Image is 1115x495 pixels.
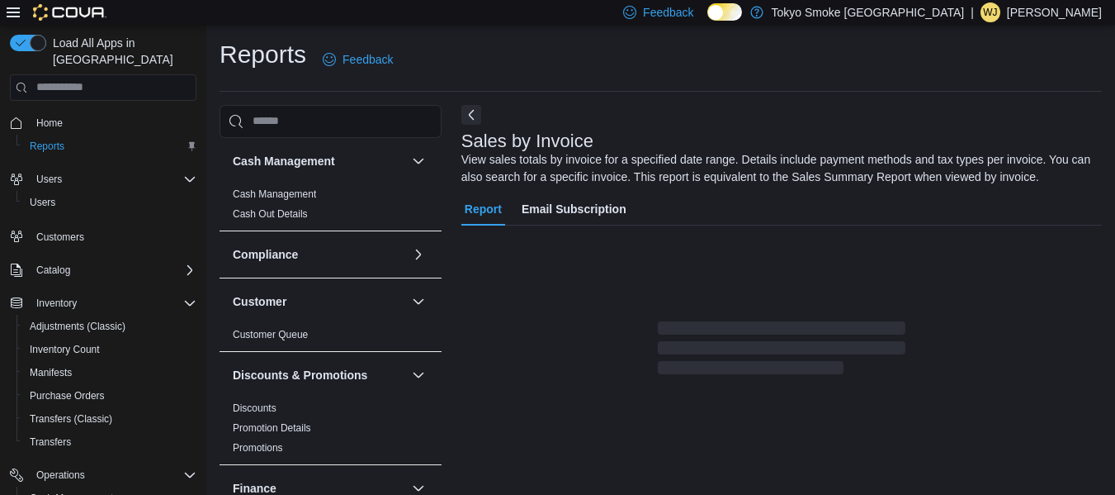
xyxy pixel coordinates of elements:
[220,398,442,464] div: Discounts & Promotions
[23,386,196,406] span: Purchase Orders
[23,409,119,429] a: Transfers (Classic)
[17,315,203,338] button: Adjustments (Classic)
[23,409,196,429] span: Transfers (Classic)
[316,43,399,76] a: Feedback
[30,293,83,313] button: Inventory
[233,402,276,414] a: Discounts
[23,193,196,212] span: Users
[233,367,405,383] button: Discounts & Promotions
[233,246,405,263] button: Compliance
[30,293,196,313] span: Inventory
[220,184,442,231] div: Cash Management
[36,264,70,277] span: Catalog
[30,436,71,449] span: Transfers
[233,153,405,169] button: Cash Management
[23,363,196,383] span: Manifests
[465,193,502,226] span: Report
[343,51,393,68] span: Feedback
[409,245,428,264] button: Compliance
[233,367,367,383] h3: Discounts & Promotions
[220,38,306,71] h1: Reports
[23,363,78,383] a: Manifests
[36,173,62,186] span: Users
[30,140,64,153] span: Reports
[17,431,203,454] button: Transfers
[17,407,203,431] button: Transfers (Classic)
[30,343,100,356] span: Inventory Count
[233,329,308,340] a: Customer Queue
[23,193,62,212] a: Users
[3,292,203,315] button: Inventory
[30,389,105,402] span: Purchase Orders
[30,260,77,280] button: Catalog
[30,260,196,280] span: Catalog
[522,193,626,226] span: Email Subscription
[983,2,997,22] span: WJ
[233,246,298,263] h3: Compliance
[233,422,311,434] a: Promotion Details
[643,4,693,21] span: Feedback
[23,317,132,336] a: Adjustments (Classic)
[23,136,196,156] span: Reports
[17,338,203,361] button: Inventory Count
[36,231,84,244] span: Customers
[233,293,405,310] button: Customer
[17,384,203,407] button: Purchase Orders
[30,366,72,379] span: Manifests
[971,2,974,22] p: |
[233,188,316,201] span: Cash Management
[36,117,63,130] span: Home
[30,227,91,247] a: Customers
[23,340,106,359] a: Inventory Count
[233,207,308,221] span: Cash Out Details
[3,111,203,135] button: Home
[3,464,203,487] button: Operations
[461,105,481,125] button: Next
[233,188,316,200] a: Cash Management
[233,442,283,454] a: Promotions
[461,131,593,151] h3: Sales by Invoice
[30,465,196,485] span: Operations
[3,259,203,282] button: Catalog
[233,208,308,220] a: Cash Out Details
[233,293,286,310] h3: Customer
[233,402,276,415] span: Discounts
[461,151,1094,186] div: View sales totals by invoice for a specified date range. Details include payment methods and tax ...
[17,135,203,158] button: Reports
[30,169,69,189] button: Users
[220,325,442,351] div: Customer
[980,2,1000,22] div: William Jenkins
[30,196,55,209] span: Users
[409,151,428,171] button: Cash Management
[233,421,311,435] span: Promotion Details
[17,191,203,214] button: Users
[409,292,428,312] button: Customer
[1007,2,1102,22] p: [PERSON_NAME]
[30,465,92,485] button: Operations
[23,136,71,156] a: Reports
[772,2,965,22] p: Tokyo Smoke [GEOGRAPHIC_DATA]
[33,4,106,21] img: Cova
[3,168,203,191] button: Users
[409,365,428,385] button: Discounts & Promotions
[233,328,308,341] span: Customer Queue
[23,432,196,452] span: Transfers
[233,153,335,169] h3: Cash Management
[23,432,78,452] a: Transfers
[36,469,85,482] span: Operations
[46,35,196,68] span: Load All Apps in [GEOGRAPHIC_DATA]
[30,226,196,246] span: Customers
[36,297,77,310] span: Inventory
[17,361,203,384] button: Manifests
[30,412,112,426] span: Transfers (Classic)
[707,3,742,21] input: Dark Mode
[23,317,196,336] span: Adjustments (Classic)
[23,386,111,406] a: Purchase Orders
[30,169,196,189] span: Users
[30,112,196,133] span: Home
[658,325,905,378] span: Loading
[233,441,283,455] span: Promotions
[30,113,69,133] a: Home
[23,340,196,359] span: Inventory Count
